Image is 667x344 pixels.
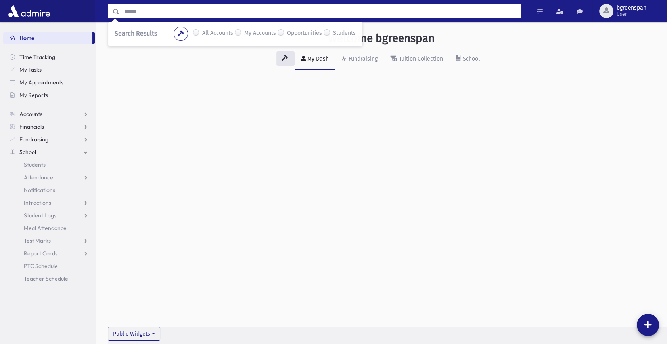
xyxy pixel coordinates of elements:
[19,34,34,42] span: Home
[397,55,443,62] div: Tuition Collection
[3,272,95,285] a: Teacher Schedule
[3,184,95,196] a: Notifications
[24,186,55,194] span: Notifications
[19,148,36,156] span: School
[617,5,646,11] span: bgreenspan
[3,196,95,209] a: Infractions
[19,66,42,73] span: My Tasks
[19,53,55,61] span: Time Tracking
[3,32,92,44] a: Home
[3,108,95,120] a: Accounts
[3,120,95,133] a: Financials
[3,247,95,260] a: Report Cards
[3,51,95,63] a: Time Tracking
[19,110,42,118] span: Accounts
[19,136,48,143] span: Fundraising
[3,76,95,89] a: My Appointments
[3,171,95,184] a: Attendance
[202,29,233,38] label: All Accounts
[244,29,276,38] label: My Accounts
[3,63,95,76] a: My Tasks
[24,250,57,257] span: Report Cards
[328,32,435,45] h3: Welcome bgreenspan
[3,209,95,222] a: Student Logs
[19,123,44,130] span: Financials
[24,199,51,206] span: Infractions
[24,237,51,244] span: Test Marks
[335,48,384,70] a: Fundraising
[24,262,58,270] span: PTC Schedule
[295,48,335,70] a: My Dash
[3,222,95,234] a: Meal Attendance
[333,29,356,38] label: Students
[617,11,646,17] span: User
[24,212,56,219] span: Student Logs
[24,275,68,282] span: Teacher Schedule
[384,48,449,70] a: Tuition Collection
[119,4,521,18] input: Search
[3,89,95,101] a: My Reports
[461,55,480,62] div: School
[306,55,329,62] div: My Dash
[115,30,157,37] span: Search Results
[3,133,95,146] a: Fundraising
[6,3,52,19] img: AdmirePro
[19,91,48,99] span: My Reports
[3,234,95,247] a: Test Marks
[24,224,67,232] span: Meal Attendance
[347,55,378,62] div: Fundraising
[287,29,322,38] label: Opportunities
[24,161,46,168] span: Students
[3,146,95,158] a: School
[108,327,160,341] button: Public Widgets
[24,174,53,181] span: Attendance
[3,158,95,171] a: Students
[449,48,486,70] a: School
[19,79,63,86] span: My Appointments
[3,260,95,272] a: PTC Schedule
